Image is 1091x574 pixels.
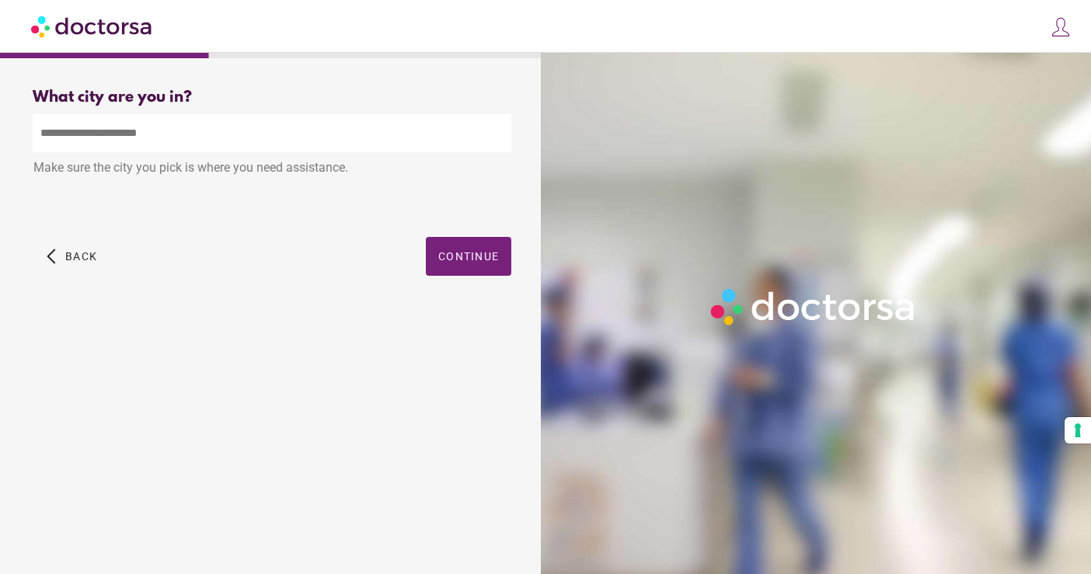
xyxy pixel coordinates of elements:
[705,283,923,332] img: Logo-Doctorsa-trans-White-partial-flat.png
[31,9,154,43] img: Doctorsa.com
[1065,417,1091,444] button: Your consent preferences for tracking technologies
[65,250,97,263] span: Back
[40,237,103,276] button: arrow_back_ios Back
[438,250,499,263] span: Continue
[1050,16,1072,38] img: icons8-customer-100.png
[33,89,511,106] div: What city are you in?
[33,152,511,186] div: Make sure the city you pick is where you need assistance.
[426,237,511,276] button: Continue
